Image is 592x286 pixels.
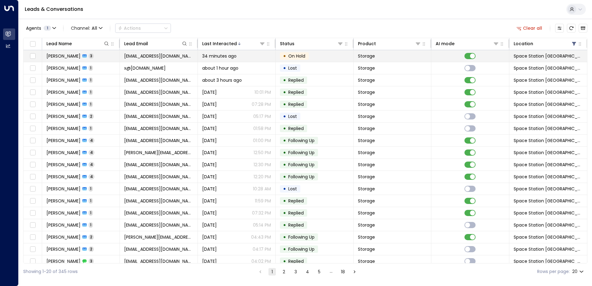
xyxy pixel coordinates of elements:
[202,40,265,47] div: Last Interacted
[202,53,237,59] span: 34 minutes ago
[268,268,276,275] button: page 1
[288,258,304,264] span: Replied
[255,89,271,95] p: 10:01 PM
[358,40,421,47] div: Product
[283,196,286,206] div: •
[514,258,583,264] span: Space Station Doncaster
[202,222,217,228] span: Sep 08, 2025
[89,198,93,203] span: 1
[255,198,271,204] p: 11:59 PM
[351,268,358,275] button: Go to next page
[358,198,375,204] span: Storage
[202,186,217,192] span: Yesterday
[358,125,375,132] span: Storage
[124,234,193,240] span: nadine.marie@hotmail.co.uk
[288,246,315,252] span: Following Up
[124,101,193,107] span: danluisreader@gmail.com
[202,40,237,47] div: Last Interacted
[89,162,94,167] span: 4
[514,222,583,228] span: Space Station Doncaster
[46,137,81,144] span: Jonathan Bagnall
[25,6,83,13] a: Leads & Conversations
[89,138,94,143] span: 4
[124,222,193,228] span: michelestilborn@gmail.com
[46,174,81,180] span: Mandy Selwood
[514,162,583,168] span: Space Station Doncaster
[514,40,533,47] div: Location
[202,89,217,95] span: Yesterday
[124,210,193,216] span: derekirene@aol.com
[118,25,141,31] div: Actions
[280,268,288,275] button: Go to page 2
[254,162,271,168] p: 12:30 PM
[253,222,271,228] p: 05:14 PM
[29,221,37,229] span: Toggle select row
[124,246,193,252] span: Peaty1@live.co.uk
[46,234,81,240] span: Nadine Jillings
[202,101,217,107] span: Yesterday
[202,258,217,264] span: Sep 08, 2025
[514,65,583,71] span: Space Station Doncaster
[124,186,193,192] span: hawkish.talks-3n@icloud.com
[202,149,217,156] span: Yesterday
[29,125,37,132] span: Toggle select row
[89,174,94,179] span: 4
[89,258,94,264] span: 3
[283,63,286,73] div: •
[115,24,171,33] button: Actions
[124,40,148,47] div: Lead Email
[124,89,193,95] span: admin@northocean.co.uk
[124,258,193,264] span: Peaty1@live.co.uk
[514,198,583,204] span: Space Station Doncaster
[202,113,217,119] span: Yesterday
[29,209,37,217] span: Toggle select row
[280,40,294,47] div: Status
[436,40,499,47] div: AI mode
[202,198,217,204] span: Sep 08, 2025
[436,40,455,47] div: AI mode
[288,174,315,180] span: Following Up
[124,65,166,71] span: x@x.com
[283,123,286,134] div: •
[537,268,570,275] label: Rows per page:
[29,113,37,120] span: Toggle select row
[280,40,343,47] div: Status
[89,222,93,227] span: 1
[46,89,81,95] span: Jones Bassey
[29,89,37,96] span: Toggle select row
[358,149,375,156] span: Storage
[251,234,271,240] p: 04:43 PM
[29,245,37,253] span: Toggle select row
[253,113,271,119] p: 05:17 PM
[46,258,81,264] span: Peter Corbett
[283,220,286,230] div: •
[288,137,315,144] span: Following Up
[124,162,193,168] span: waynebroadley@yahoo.co.uk
[202,137,217,144] span: Yesterday
[46,149,81,156] span: Michael Bath
[283,111,286,122] div: •
[283,147,286,158] div: •
[283,159,286,170] div: •
[89,126,93,131] span: 1
[29,40,37,48] span: Toggle select all
[283,184,286,194] div: •
[124,40,187,47] div: Lead Email
[46,65,81,71] span: Frank Sidebottom
[358,174,375,180] span: Storage
[288,186,297,192] span: Lost
[202,234,217,240] span: Sep 08, 2025
[358,137,375,144] span: Storage
[44,26,51,31] span: 1
[253,137,271,144] p: 01:00 PM
[29,137,37,145] span: Toggle select row
[23,24,58,32] button: Agents1
[252,101,271,107] p: 07:28 PM
[358,101,375,107] span: Storage
[283,51,286,61] div: •
[23,268,78,275] div: Showing 1-20 of 345 rows
[202,77,242,83] span: about 3 hours ago
[283,87,286,97] div: •
[283,232,286,242] div: •
[46,101,81,107] span: Daniel Reader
